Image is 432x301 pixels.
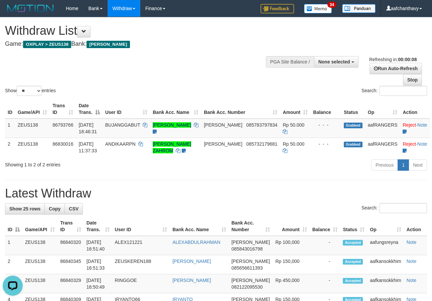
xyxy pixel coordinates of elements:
[204,141,242,147] span: [PERSON_NAME]
[380,86,427,96] input: Search:
[266,56,314,67] div: PGA Site Balance /
[403,74,422,86] a: Stop
[283,122,304,128] span: Rp 50.000
[380,203,427,213] input: Search:
[79,122,97,134] span: [DATE] 18:46:31
[398,57,417,62] strong: 00:00:08
[112,274,170,293] td: RINGGOE
[5,187,427,200] h1: Latest Withdraw
[9,206,40,211] span: Show 25 rows
[229,217,273,236] th: Bank Acc. Number: activate to sort column ascending
[44,203,65,214] a: Copy
[69,206,79,211] span: CSV
[407,259,417,264] a: Note
[417,141,427,147] a: Note
[404,217,427,236] th: Action
[5,236,22,255] td: 1
[64,203,83,214] a: CSV
[23,41,71,48] span: OXPLAY > ZEUS138
[5,217,22,236] th: ID: activate to sort column descending
[369,57,417,62] span: Refreshing in:
[371,159,398,171] a: Previous
[172,278,211,283] a: [PERSON_NAME]
[172,240,220,245] a: ALEXABDULRAHMAN
[87,41,130,48] span: [PERSON_NAME]
[105,122,140,128] span: BUJANGGABUT
[310,217,340,236] th: Balance: activate to sort column ascending
[5,119,15,138] td: 1
[3,3,23,23] button: Open LiveChat chat widget
[52,122,73,128] span: 86793766
[84,274,112,293] td: [DATE] 16:50:49
[273,255,310,274] td: Rp 150,000
[398,159,409,171] a: 1
[343,278,363,284] span: Accepted
[201,100,280,119] th: Bank Acc. Number: activate to sort column ascending
[310,274,340,293] td: -
[232,240,270,245] span: [PERSON_NAME]
[57,236,84,255] td: 86840320
[313,141,338,147] div: - - -
[310,100,341,119] th: Balance
[5,159,175,168] div: Showing 1 to 2 of 2 entries
[246,141,277,147] span: Copy 085732179681 to clipboard
[15,138,50,157] td: ZEUS138
[232,278,270,283] span: [PERSON_NAME]
[57,274,84,293] td: 86840329
[310,236,340,255] td: -
[407,278,417,283] a: Note
[273,274,310,293] td: Rp 450,000
[342,4,376,13] img: panduan.png
[273,236,310,255] td: Rp 100,000
[327,2,336,8] span: 34
[22,274,57,293] td: ZEUS138
[150,100,201,119] th: Bank Acc. Name: activate to sort column ascending
[403,122,416,128] a: Reject
[112,255,170,274] td: ZEUSKEREN188
[15,119,50,138] td: ZEUS138
[407,240,417,245] a: Note
[79,141,97,153] span: [DATE] 11:37:33
[367,255,404,274] td: aafkansokkhim
[367,217,404,236] th: Op: activate to sort column ascending
[403,141,416,147] a: Reject
[313,122,338,128] div: - - -
[49,206,60,211] span: Copy
[273,217,310,236] th: Amount: activate to sort column ascending
[344,142,363,147] span: Grabbed
[15,100,50,119] th: Game/API: activate to sort column ascending
[310,255,340,274] td: -
[341,100,365,119] th: Status
[57,255,84,274] td: 86840345
[170,217,229,236] th: Bank Acc. Name: activate to sort column ascending
[5,3,56,13] img: MOTION_logo.png
[400,100,430,119] th: Action
[84,236,112,255] td: [DATE] 16:51:40
[5,100,15,119] th: ID
[50,100,76,119] th: Trans ID: activate to sort column ascending
[246,122,277,128] span: Copy 085783797834 to clipboard
[5,138,15,157] td: 2
[362,203,427,213] label: Search:
[343,240,363,246] span: Accepted
[365,119,400,138] td: aafRANGERS
[172,259,211,264] a: [PERSON_NAME]
[314,56,358,67] button: None selected
[304,4,332,13] img: Button%20Memo.svg
[76,100,102,119] th: Date Trans.: activate to sort column descending
[5,86,56,96] label: Show entries
[370,63,422,74] a: Run Auto-Refresh
[105,141,136,147] span: ANDIKAARPN
[283,141,304,147] span: Rp 50.000
[57,217,84,236] th: Trans ID: activate to sort column ascending
[84,217,112,236] th: Date Trans.: activate to sort column ascending
[400,138,430,157] td: ·
[417,122,427,128] a: Note
[367,236,404,255] td: aafungsreyna
[232,259,270,264] span: [PERSON_NAME]
[153,122,191,128] a: [PERSON_NAME]
[22,217,57,236] th: Game/API: activate to sort column ascending
[362,86,427,96] label: Search:
[112,236,170,255] td: ALEX121221
[5,24,281,37] h1: Withdraw List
